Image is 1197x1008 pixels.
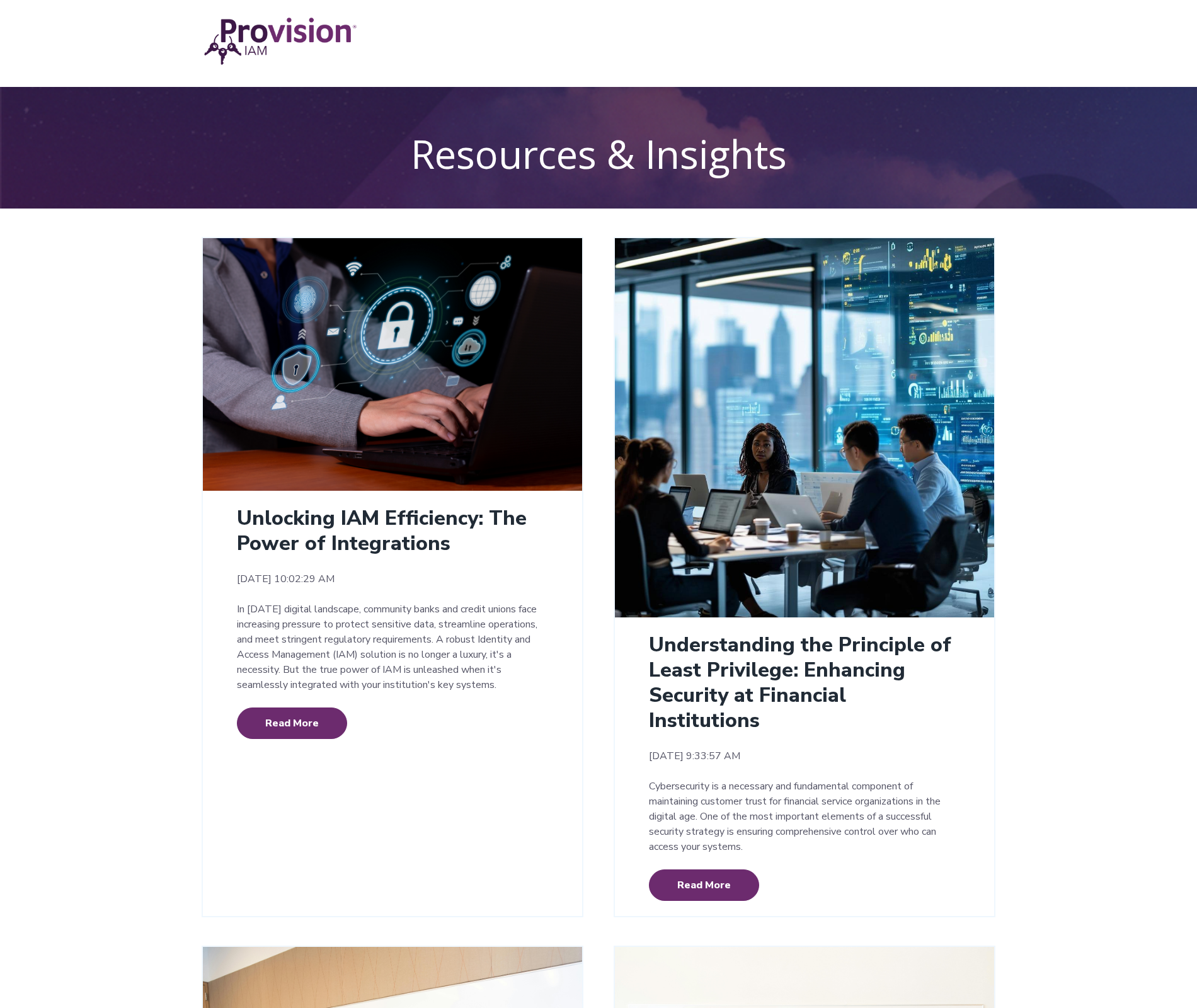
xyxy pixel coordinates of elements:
[649,869,759,901] a: Read More
[237,571,548,587] time: [DATE] 10:02:29 AM
[202,16,359,67] img: Provision IAM
[649,631,951,734] a: Understanding the Principle of Least Privilege: Enhancing Security at Financial Institutions
[237,505,527,557] a: Unlocking IAM Efficiency: The Power of Integrations
[649,779,960,854] p: Cybersecurity is a necessary and fundamental component of maintaining customer trust for financia...
[237,602,548,692] p: In [DATE] digital landscape, community banks and credit unions face increasing pressure to protec...
[411,127,787,180] span: Resources & Insights
[649,748,960,764] time: [DATE] 9:33:57 AM
[237,707,347,739] a: Read More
